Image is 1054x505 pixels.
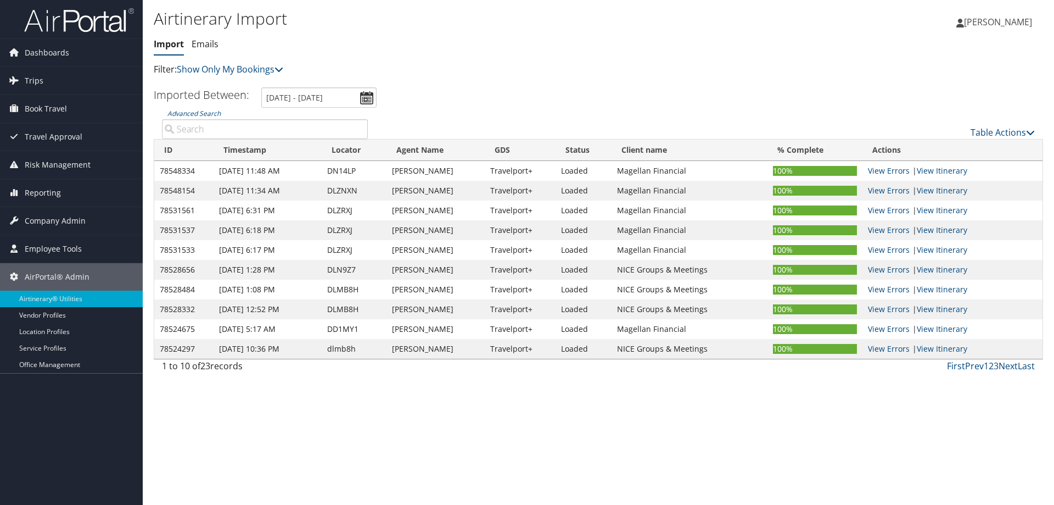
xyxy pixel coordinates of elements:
h1: Airtinerary Import [154,7,747,30]
td: 78528484 [154,280,214,299]
th: Locator: activate to sort column ascending [322,140,386,161]
td: | [862,161,1042,181]
th: % Complete: activate to sort column ascending [767,140,862,161]
a: View errors [868,205,910,215]
input: Advanced Search [162,119,368,139]
td: DN14LP [322,161,386,181]
td: [PERSON_NAME] [386,181,485,201]
td: | [862,299,1042,319]
a: 2 [989,360,994,372]
td: [PERSON_NAME] [386,161,485,181]
td: 78548334 [154,161,214,181]
th: Client name: activate to sort column ascending [612,140,767,161]
a: View Itinerary Details [917,343,967,354]
td: Travelport+ [485,319,556,339]
td: [PERSON_NAME] [386,220,485,240]
td: [PERSON_NAME] [386,299,485,319]
a: View errors [868,343,910,354]
td: DLZRXJ [322,220,386,240]
div: 100% [773,265,857,275]
td: [DATE] 6:31 PM [214,201,321,220]
td: Loaded [556,299,612,319]
td: 78528656 [154,260,214,280]
td: Loaded [556,240,612,260]
td: | [862,201,1042,220]
a: View errors [868,324,910,334]
input: [DATE] - [DATE] [261,87,377,108]
a: View Itinerary Details [917,264,967,275]
td: [DATE] 11:34 AM [214,181,321,201]
td: DLZNXN [322,181,386,201]
td: Travelport+ [485,181,556,201]
td: NICE Groups & Meetings [612,260,767,280]
a: View Itinerary Details [917,304,967,314]
td: Magellan Financial [612,181,767,201]
a: Advanced Search [167,109,221,118]
span: Employee Tools [25,235,82,263]
span: Risk Management [25,151,91,179]
a: View Itinerary Details [917,245,967,255]
td: Magellan Financial [612,319,767,339]
div: 100% [773,344,857,354]
td: DLMB8H [322,299,386,319]
td: Travelport+ [485,220,556,240]
td: Loaded [556,161,612,181]
h3: Imported Between: [154,87,249,102]
td: DLN9Z7 [322,260,386,280]
td: [PERSON_NAME] [386,319,485,339]
td: [DATE] 1:08 PM [214,280,321,299]
td: [PERSON_NAME] [386,201,485,220]
a: View errors [868,284,910,295]
td: [PERSON_NAME] [386,339,485,359]
a: Show Only My Bookings [177,63,283,75]
a: View errors [868,185,910,196]
a: Prev [965,360,984,372]
td: 78524675 [154,319,214,339]
img: airportal-logo.png [24,7,134,33]
td: [DATE] 11:48 AM [214,161,321,181]
th: Status: activate to sort column ascending [556,140,612,161]
td: NICE Groups & Meetings [612,339,767,359]
a: View Itinerary Details [917,205,967,215]
td: Loaded [556,260,612,280]
td: | [862,240,1042,260]
a: Last [1018,360,1035,372]
td: | [862,181,1042,201]
p: Filter: [154,63,747,77]
td: Magellan Financial [612,240,767,260]
td: [DATE] 12:52 PM [214,299,321,319]
span: 23 [200,360,210,372]
td: | [862,280,1042,299]
a: View errors [868,165,910,176]
a: View Itinerary Details [917,225,967,235]
td: [DATE] 5:17 AM [214,319,321,339]
span: Travel Approval [25,123,82,151]
td: DLMB8H [322,280,386,299]
a: First [947,360,965,372]
span: Trips [25,67,43,95]
td: 78531537 [154,220,214,240]
td: Travelport+ [485,240,556,260]
td: Loaded [556,280,612,299]
td: 78528332 [154,299,214,319]
a: Emails [192,38,218,50]
a: Import [154,38,184,50]
td: Loaded [556,201,612,220]
td: Loaded [556,319,612,339]
div: 100% [773,225,857,235]
span: Book Travel [25,95,67,123]
span: Dashboards [25,39,69,66]
a: Table Actions [971,126,1035,138]
td: 78531561 [154,201,214,220]
a: View Itinerary Details [917,165,967,176]
a: View Itinerary Details [917,284,967,295]
td: Travelport+ [485,201,556,220]
td: Travelport+ [485,161,556,181]
td: [DATE] 10:36 PM [214,339,321,359]
td: | [862,220,1042,240]
td: | [862,339,1042,359]
div: 100% [773,324,857,334]
td: Magellan Financial [612,161,767,181]
a: [PERSON_NAME] [956,5,1043,38]
div: 100% [773,285,857,295]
